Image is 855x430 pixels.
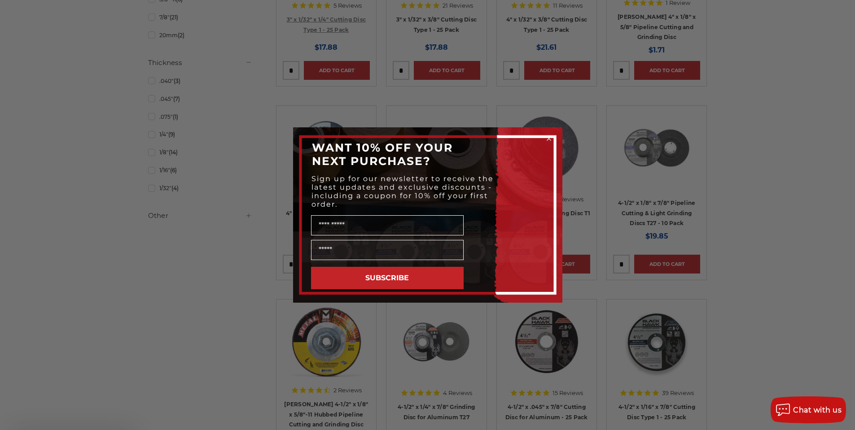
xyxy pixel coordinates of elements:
button: Chat with us [771,396,846,423]
button: SUBSCRIBE [311,267,464,289]
span: Chat with us [793,406,842,414]
span: Sign up for our newsletter to receive the latest updates and exclusive discounts - including a co... [311,174,494,208]
span: WANT 10% OFF YOUR NEXT PURCHASE? [312,141,453,168]
input: Email [311,240,464,260]
button: Close dialog [544,134,553,143]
